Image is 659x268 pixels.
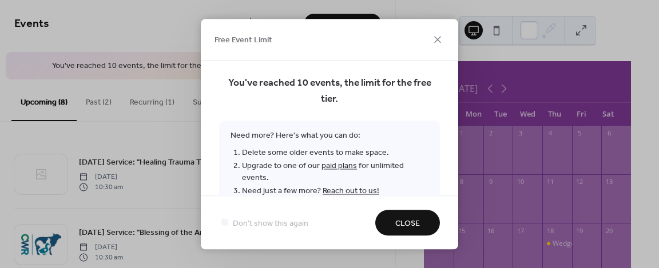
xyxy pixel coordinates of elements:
button: Close [375,210,440,235]
a: paid plans [321,158,357,173]
li: Delete some older events to make space. [242,146,428,159]
span: You've reached 10 events, the limit for the free tier. [219,75,440,107]
a: Reach out to us! [323,183,379,198]
span: Free Event Limit [215,34,272,46]
span: Don't show this again [233,218,308,230]
span: Close [395,218,420,230]
li: Upgrade to one of our for unlimited events. [242,159,428,184]
li: Need just a few more? [242,184,428,197]
span: Need more? Here's what you can do: [219,121,440,206]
